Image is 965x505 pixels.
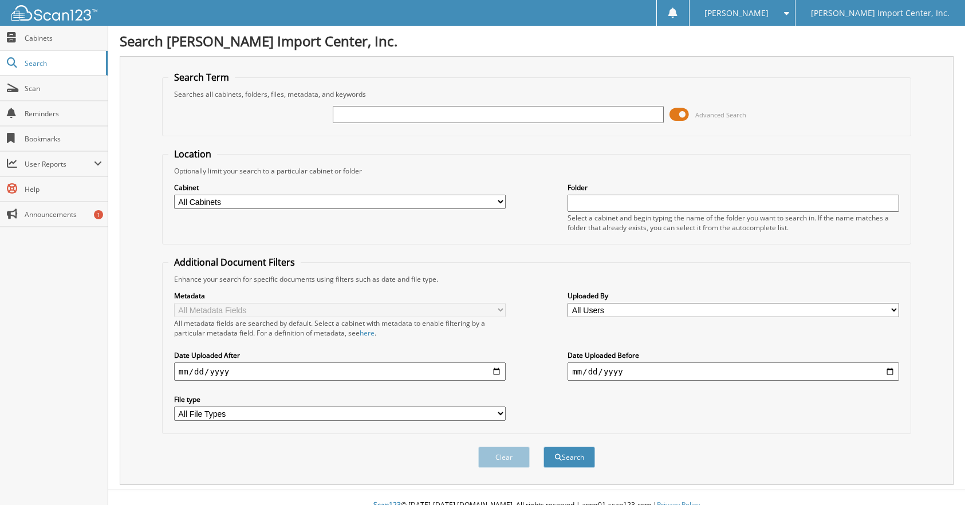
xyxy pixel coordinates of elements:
label: Cabinet [174,183,506,192]
button: Search [543,447,595,468]
legend: Search Term [168,71,235,84]
input: start [174,362,506,381]
span: User Reports [25,159,94,169]
label: Metadata [174,291,506,301]
label: File type [174,394,506,404]
div: Select a cabinet and begin typing the name of the folder you want to search in. If the name match... [568,213,899,232]
span: Reminders [25,109,102,119]
button: Clear [478,447,530,468]
input: end [568,362,899,381]
legend: Location [168,148,217,160]
iframe: Chat Widget [908,450,965,505]
a: here [360,328,375,338]
div: 1 [94,210,103,219]
div: Searches all cabinets, folders, files, metadata, and keywords [168,89,905,99]
label: Date Uploaded After [174,350,506,360]
span: Announcements [25,210,102,219]
span: Bookmarks [25,134,102,144]
div: Optionally limit your search to a particular cabinet or folder [168,166,905,176]
div: Enhance your search for specific documents using filters such as date and file type. [168,274,905,284]
h1: Search [PERSON_NAME] Import Center, Inc. [120,31,954,50]
legend: Additional Document Filters [168,256,301,269]
label: Date Uploaded Before [568,350,899,360]
img: scan123-logo-white.svg [11,5,97,21]
label: Uploaded By [568,291,899,301]
span: Cabinets [25,33,102,43]
span: Advanced Search [695,111,746,119]
label: Folder [568,183,899,192]
span: Scan [25,84,102,93]
div: All metadata fields are searched by default. Select a cabinet with metadata to enable filtering b... [174,318,506,338]
span: Search [25,58,100,68]
span: Help [25,184,102,194]
span: [PERSON_NAME] Import Center, Inc. [811,10,950,17]
span: [PERSON_NAME] [704,10,769,17]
